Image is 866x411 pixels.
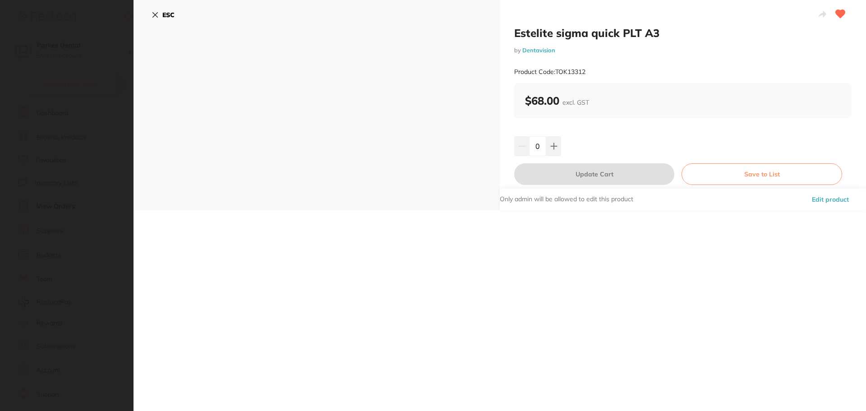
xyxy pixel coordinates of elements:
[514,68,585,76] small: Product Code: TOK13312
[809,189,852,210] button: Edit product
[522,46,555,54] a: Dentavision
[525,94,589,107] b: $68.00
[514,47,852,54] small: by
[514,163,674,185] button: Update Cart
[514,26,852,40] h2: Estelite sigma quick PLT A3
[682,163,842,185] button: Save to List
[562,98,589,106] span: excl. GST
[500,195,633,204] p: Only admin will be allowed to edit this product
[162,11,175,19] b: ESC
[152,7,175,23] button: ESC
